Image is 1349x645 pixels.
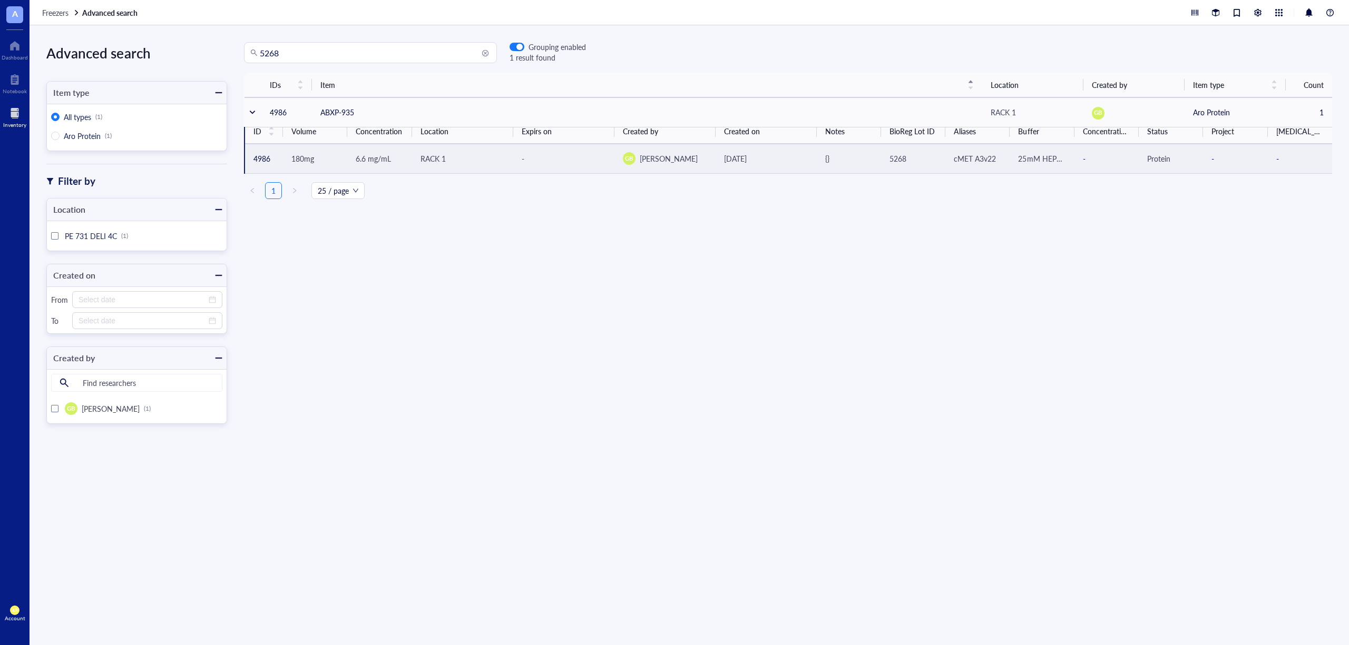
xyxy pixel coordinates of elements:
div: Dashboard [2,54,28,61]
td: 4986 [261,97,312,127]
div: Account [5,615,25,621]
td: 5268 [881,144,945,173]
th: Item [312,73,982,97]
div: (1) [121,232,128,240]
span: ID [253,125,262,137]
span: Item type [1193,79,1265,91]
span: AR [12,608,17,612]
td: - [1203,144,1267,173]
th: Created by [1083,73,1185,97]
div: Grouping enabled [529,42,586,52]
td: - [1268,144,1332,173]
td: Protein [1139,144,1203,173]
input: Select date [79,294,207,305]
div: - [522,153,606,164]
div: Created by [47,351,95,365]
td: ABXP-935 [312,97,982,127]
td: 25mM HEPES, 150mM sodium chloride [1010,144,1074,173]
a: 1 [266,183,281,199]
div: Inventory [3,122,26,128]
span: Freezers [42,7,69,18]
span: A [12,7,18,20]
td: 180mg [283,144,347,173]
th: Item type [1185,73,1286,97]
th: Location [412,119,513,144]
th: Volume [283,119,347,144]
span: 6.6 mg/mL [356,153,391,164]
th: Buffer [1010,119,1074,144]
th: Count [1286,73,1332,97]
th: IDs [261,73,312,97]
span: right [291,187,298,194]
th: Aliases [945,119,1010,144]
th: Concentration (uM) [1074,119,1139,144]
td: cMET A3v22 [945,144,1010,173]
td: Aro Protein [1185,97,1286,127]
a: Dashboard [2,37,28,61]
div: (1) [105,132,112,140]
li: Previous Page [244,182,261,199]
span: GB [67,404,75,413]
div: (1) [95,113,102,121]
div: Advanced search [46,42,227,64]
span: {} [825,153,829,164]
th: Location [982,73,1083,97]
span: PE 731 DELI 4C [65,231,117,241]
span: left [249,187,256,194]
span: 25 / page [318,183,358,199]
div: RACK 1 [991,106,1016,118]
span: [PERSON_NAME] [82,403,140,414]
span: IDs [270,79,291,91]
li: 1 [265,182,282,199]
div: RACK 1 [421,153,446,164]
th: Created by [614,119,716,144]
th: Created on [716,119,817,144]
span: 5268 [889,153,906,164]
span: 25mM HEPES, 150mM [MEDICAL_DATA] [1018,153,1154,164]
div: To [51,316,68,325]
td: - [1074,144,1139,173]
td: 1 [1286,97,1332,127]
a: Inventory [3,105,26,128]
span: GB [1094,108,1102,117]
a: Freezers [42,8,80,17]
button: right [286,182,303,199]
td: 6.6 mg/mL [347,144,412,173]
span: cMET A3v22 [954,153,996,164]
td: {} [817,144,881,173]
th: Concentration [347,119,412,144]
a: Advanced search [82,8,140,17]
div: Page Size [311,182,365,199]
th: Project [1203,119,1267,144]
div: From [51,295,68,304]
div: 1 result found [510,52,586,63]
li: Next Page [286,182,303,199]
th: Status [1139,119,1203,144]
th: ID [245,119,283,144]
span: All types [64,112,91,122]
th: BioReg Lot ID [881,119,945,144]
div: Notebook [3,88,27,94]
div: (1) [144,404,151,413]
div: [DATE] [724,153,808,164]
span: Item [320,79,961,91]
span: Protein [1147,153,1170,164]
th: Endotoxin (EU/mg) [1268,119,1332,144]
th: Expirs on [513,119,614,144]
span: GB [625,154,633,163]
span: [PERSON_NAME] [640,153,698,164]
input: Select date [79,315,207,326]
div: Created on [47,268,95,283]
button: left [244,182,261,199]
span: 180mg [291,153,314,164]
span: Aro Protein [64,131,101,141]
a: Notebook [3,71,27,94]
div: Filter by [58,174,95,188]
div: Item type [47,85,90,100]
th: Notes [817,119,881,144]
td: 4986 [245,144,283,173]
div: Location [47,202,85,217]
